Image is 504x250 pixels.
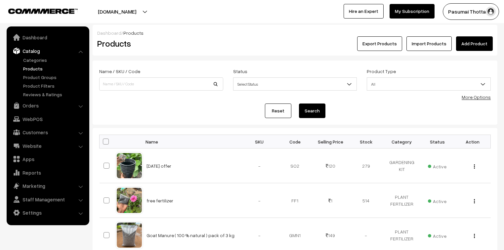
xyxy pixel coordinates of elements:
a: Customers [8,126,87,138]
a: Product Filters [21,82,87,89]
td: PLANT FERTILIZER [384,183,420,218]
td: 279 [348,148,384,183]
h2: Products [97,38,223,49]
a: Hire an Expert [344,4,384,19]
th: Category [384,135,420,148]
a: Reports [8,167,87,179]
td: 1 [313,183,349,218]
td: FF1 [277,183,313,218]
a: free fertilizer [147,198,173,203]
span: Active [428,231,446,239]
th: Action [455,135,491,148]
div: / [97,29,493,36]
a: Staff Management [8,193,87,205]
th: Name [143,135,242,148]
th: Stock [348,135,384,148]
a: Marketing [8,180,87,192]
a: Product Groups [21,74,87,81]
a: Import Products [406,36,452,51]
a: Catalog [8,45,87,57]
a: More Options [462,94,491,100]
a: Add Product [456,36,493,51]
a: WebPOS [8,113,87,125]
td: 120 [313,148,349,183]
td: GARDENING KIT [384,148,420,183]
button: [DOMAIN_NAME] [75,3,159,20]
a: Products [21,65,87,72]
label: Status [233,68,247,75]
a: COMMMERCE [8,7,66,15]
span: All [367,77,491,91]
span: Select Status [233,77,357,91]
a: Categories [21,57,87,63]
input: Name / SKU / Code [99,77,223,91]
label: Name / SKU / Code [99,68,140,75]
th: SKU [242,135,277,148]
th: Code [277,135,313,148]
span: Products [123,30,144,36]
a: Website [8,140,87,152]
a: My Subscription [390,4,435,19]
td: SO2 [277,148,313,183]
th: Selling Price [313,135,349,148]
td: - [242,148,277,183]
td: - [242,183,277,218]
button: Export Products [357,36,402,51]
span: Active [428,161,446,170]
img: COMMMERCE [8,9,78,14]
a: Goat Manure ( 100 % natural ) pack of 3 kg [147,232,234,238]
a: Apps [8,153,87,165]
img: user [486,7,496,17]
a: Reviews & Ratings [21,91,87,98]
a: Orders [8,100,87,111]
img: Menu [474,199,475,203]
img: Menu [474,234,475,238]
button: Pasumai Thotta… [443,3,499,20]
span: Select Status [233,78,357,90]
span: All [367,78,490,90]
a: Dashboard [97,30,121,36]
a: Reset [265,104,291,118]
a: [DATE] offer [147,163,171,169]
a: Dashboard [8,31,87,43]
th: Status [419,135,455,148]
span: Active [428,196,446,205]
a: Settings [8,207,87,219]
td: 514 [348,183,384,218]
label: Product Type [367,68,396,75]
button: Search [299,104,325,118]
img: Menu [474,164,475,169]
